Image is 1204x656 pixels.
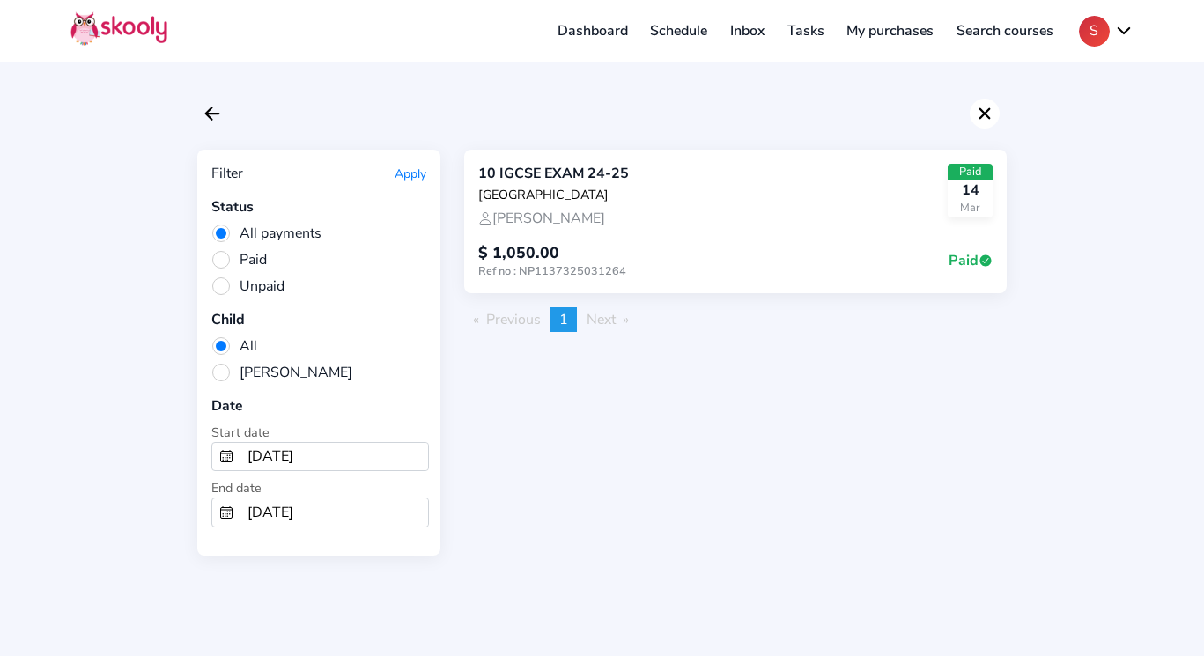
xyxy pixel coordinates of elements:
[211,396,426,416] div: Date
[1079,16,1134,47] button: Schevron down outline
[478,242,626,263] div: $ 1,050.00
[835,17,945,45] a: My purchases
[776,17,836,45] a: Tasks
[478,164,629,183] div: 10 IGCSE EXAM 24-25
[948,164,993,180] div: Paid
[559,310,568,329] span: 1
[212,498,240,527] button: calendar outline
[478,186,629,203] div: [GEOGRAPHIC_DATA]
[212,443,240,471] button: calendar outline
[240,443,428,471] input: 13-08-2024
[979,254,993,268] ion-icon: checkmark circle
[486,310,541,329] span: Previous
[211,424,270,441] span: Start date
[211,197,426,217] div: Status
[211,310,426,329] div: Child
[219,449,233,463] ion-icon: calendar outline
[197,99,227,129] button: arrow back outline
[202,103,223,124] ion-icon: arrow back outline
[945,17,1065,45] a: Search courses
[478,211,492,225] ion-icon: person outline
[395,166,426,182] button: Apply
[211,276,284,296] span: Unpaid
[478,263,626,279] div: Ref no : NP1137325031264
[464,307,1007,332] ul: Pagination
[211,224,321,243] span: All payments
[211,336,257,356] span: All
[948,200,993,216] div: Mar
[948,181,993,200] div: 14
[211,479,262,497] span: End date
[478,209,629,228] div: [PERSON_NAME]
[546,17,639,45] a: Dashboard
[587,310,616,329] span: Next
[949,251,993,270] span: Paid
[639,17,720,45] a: Schedule
[211,164,243,183] div: Filter
[70,11,167,46] img: Skooly
[211,250,267,269] span: Paid
[970,99,1000,129] button: close
[219,505,233,520] ion-icon: calendar outline
[719,17,776,45] a: Inbox
[211,363,352,382] span: [PERSON_NAME]
[974,103,995,124] ion-icon: close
